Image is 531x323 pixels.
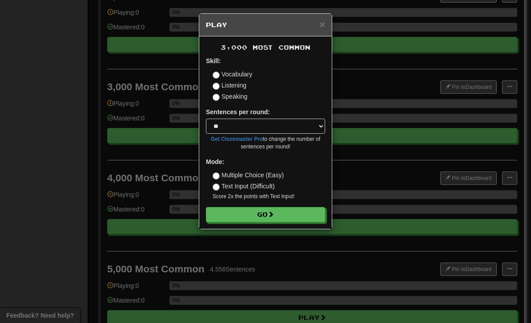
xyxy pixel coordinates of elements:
[213,172,220,179] input: Multiple Choice (Easy)
[213,81,246,90] label: Listening
[213,70,252,79] label: Vocabulary
[213,92,247,101] label: Speaking
[221,44,310,51] span: 3,000 Most Common
[211,136,263,142] a: Get Clozemaster Pro
[206,136,325,151] small: to change the number of sentences per round!
[206,20,325,29] h5: Play
[206,57,221,64] strong: Skill:
[206,207,325,222] button: Go
[213,171,284,179] label: Multiple Choice (Easy)
[320,20,325,29] button: Close
[213,72,220,79] input: Vocabulary
[320,19,325,29] span: ×
[206,108,270,116] label: Sentences per round:
[213,193,325,200] small: Score 2x the points with Text Input !
[206,158,224,165] strong: Mode:
[213,182,275,191] label: Text Input (Difficult)
[213,83,220,90] input: Listening
[213,183,220,191] input: Text Input (Difficult)
[213,94,220,101] input: Speaking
